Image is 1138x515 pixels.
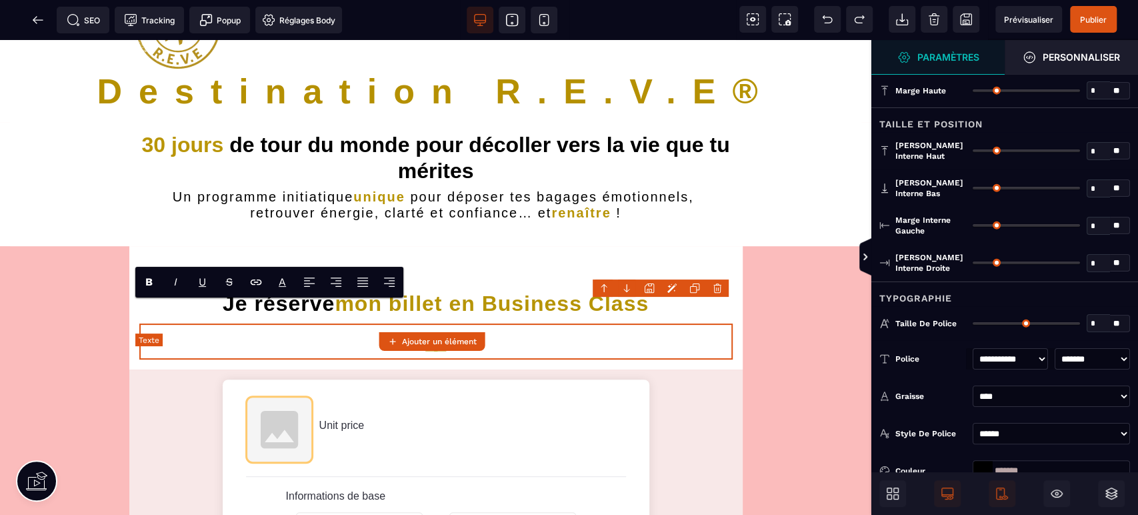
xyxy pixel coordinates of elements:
span: Afficher les vues [871,237,885,278]
label: Font color [279,276,286,288]
span: Underline [189,268,216,297]
span: Align Left [296,268,323,297]
h1: de tour du monde pour décoller vers la vie que tu mérites [129,92,743,149]
button: Ajouter un élément [379,332,485,351]
s: S [226,276,233,288]
p: A [279,276,286,288]
span: Bold [136,268,163,297]
span: Ouvrir le gestionnaire de styles [871,40,1005,75]
span: SEO [67,13,100,27]
span: Ouvrir les blocs [879,480,906,507]
span: Voir tablette [499,7,525,33]
span: [PERSON_NAME] interne haut [895,140,966,161]
span: Popup [199,13,241,27]
span: Italic [163,268,189,297]
img: Product image [246,356,313,423]
span: Marge haute [895,85,946,96]
span: Afficher le desktop [934,480,961,507]
u: U [199,276,206,288]
span: [PERSON_NAME] interne bas [895,177,966,199]
span: Voir bureau [467,7,493,33]
span: Align Right [376,268,403,297]
i: I [174,276,177,288]
div: Police [895,352,966,366]
h5: Informations de base [286,450,586,462]
span: Afficher le mobile [989,480,1015,507]
span: Aperçu [995,6,1062,33]
h2: Un programme initiatique pour déposer tes bagages émotionnels, retrouver énergie, clarté et confi... [129,149,743,181]
div: Typographie [871,282,1138,306]
span: Code de suivi [115,7,184,33]
div: Graisse [895,390,966,403]
span: Marge interne gauche [895,215,966,236]
span: Ouvrir les calques [1098,480,1125,507]
span: Publier [1080,15,1107,25]
div: Style de police [895,427,966,440]
span: Créer une alerte modale [189,7,250,33]
span: Align Center [323,268,349,297]
span: Tracking [124,13,175,27]
strong: Paramètres [917,52,979,62]
span: Défaire [814,6,841,33]
span: Prévisualiser [1004,15,1053,25]
span: Favicon [255,7,342,33]
strong: Personnaliser [1043,52,1120,62]
span: Voir les composants [739,6,766,33]
span: Retour [25,7,51,33]
span: Enregistrer le contenu [1070,6,1117,33]
span: [PERSON_NAME] interne droite [895,252,966,274]
h1: ® [20,31,851,72]
span: Métadata SEO [57,7,109,33]
b: B [145,276,153,288]
span: Capture d'écran [771,6,798,33]
strong: Ajouter un élément [402,337,477,346]
span: Ouvrir le gestionnaire de styles [1005,40,1138,75]
span: Rétablir [846,6,873,33]
span: Unit price [319,380,365,391]
span: Enregistrer [953,6,979,33]
span: Masquer le bloc [1043,480,1070,507]
div: Taille et position [871,107,1138,132]
h1: Je réserve [139,244,733,283]
span: Nettoyage [921,6,947,33]
span: Réglages Body [262,13,335,27]
span: Taille de police [895,318,957,329]
span: Align Justify [349,268,376,297]
span: Voir mobile [531,7,557,33]
span: Lien [243,268,269,297]
span: Importer [889,6,915,33]
span: Strike-through [216,268,243,297]
div: Couleur [895,464,966,478]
